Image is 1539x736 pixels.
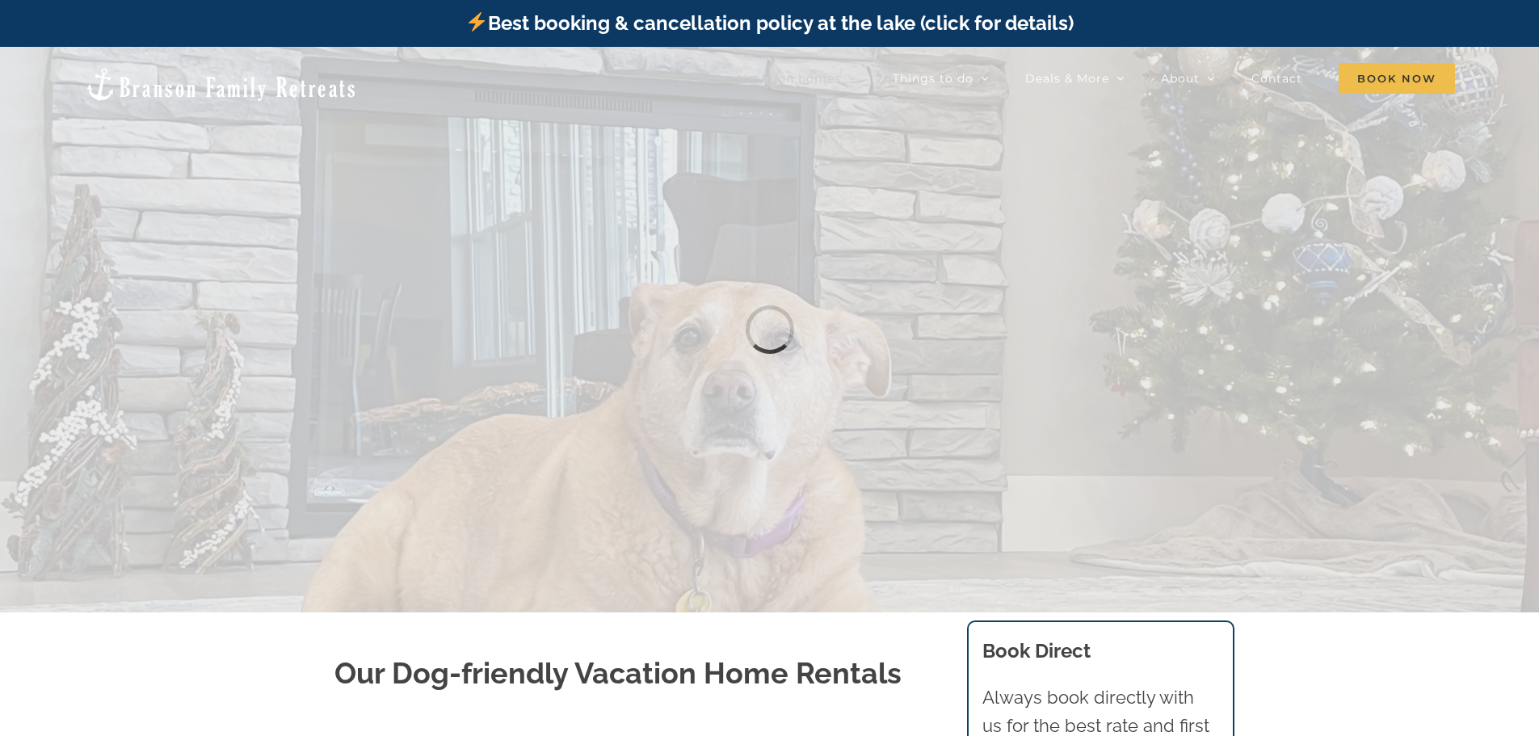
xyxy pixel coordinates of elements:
span: Things to do [893,73,973,84]
img: Branson Family Retreats Logo [84,66,358,103]
a: Vacation homes [738,62,856,95]
span: Contact [1251,73,1302,84]
span: Vacation homes [738,73,841,84]
img: ⚡️ [467,12,486,32]
a: Deals & More [1025,62,1125,95]
nav: Main Menu [738,62,1455,95]
a: Things to do [893,62,989,95]
a: Contact [1251,62,1302,95]
a: Book Now [1339,62,1455,95]
a: Best booking & cancellation policy at the lake (click for details) [465,11,1073,35]
span: Book Now [1339,63,1455,94]
a: About [1161,62,1215,95]
span: About [1161,73,1200,84]
strong: Our Dog-friendly Vacation Home Rentals [334,656,902,690]
b: Book Direct [982,639,1091,662]
span: Deals & More [1025,73,1109,84]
